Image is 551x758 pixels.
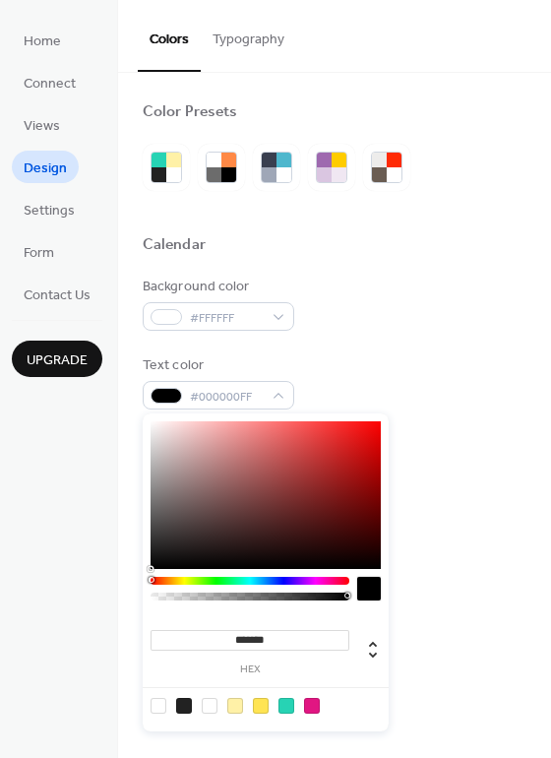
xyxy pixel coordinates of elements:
span: Connect [24,74,76,95]
a: Connect [12,66,88,98]
span: Design [24,158,67,179]
a: Design [12,151,79,183]
div: rgb(39, 211, 180) [278,698,294,714]
a: Settings [12,193,87,225]
div: rgb(255, 255, 255) [202,698,217,714]
span: Form [24,243,54,264]
div: rgb(255, 228, 83) [253,698,269,714]
a: Home [12,24,73,56]
button: Upgrade [12,341,102,377]
a: Form [12,235,66,268]
a: Contact Us [12,278,102,310]
div: Text color [143,355,290,376]
span: Home [24,32,61,52]
span: #FFFFFF [190,308,263,329]
label: hex [151,664,349,675]
div: rgba(0, 0, 0, 0) [151,698,166,714]
span: Views [24,116,60,137]
span: Settings [24,201,75,221]
span: Contact Us [24,285,91,306]
div: rgb(255, 241, 167) [227,698,243,714]
span: #000000FF [190,387,263,408]
div: Background color [143,277,290,297]
a: Views [12,108,72,141]
div: rgb(225, 22, 130) [304,698,320,714]
div: Calendar [143,235,206,256]
div: Color Presets [143,102,237,123]
span: Upgrade [27,350,88,371]
div: rgb(34, 34, 34) [176,698,192,714]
